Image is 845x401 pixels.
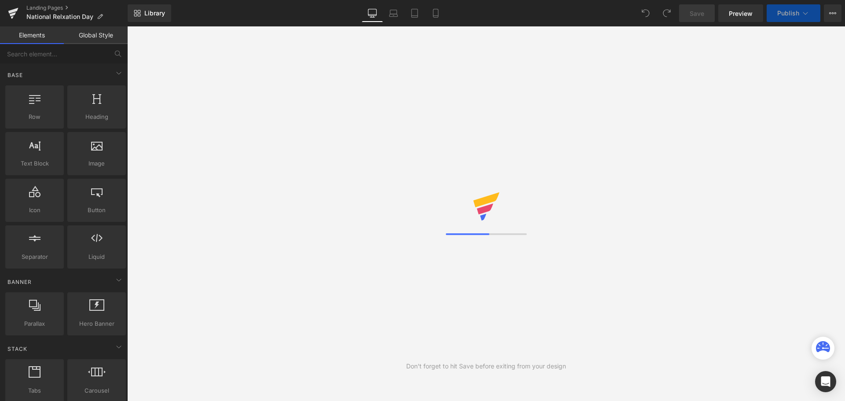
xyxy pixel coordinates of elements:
a: Global Style [64,26,128,44]
span: Row [8,112,61,121]
span: Separator [8,252,61,261]
span: Text Block [8,159,61,168]
span: Hero Banner [70,319,123,328]
a: Landing Pages [26,4,128,11]
button: More [824,4,841,22]
span: Preview [729,9,753,18]
a: New Library [128,4,171,22]
button: Publish [767,4,820,22]
span: Liquid [70,252,123,261]
div: Don't forget to hit Save before exiting from your design [406,361,566,371]
span: Tabs [8,386,61,395]
span: Banner [7,278,33,286]
a: Tablet [404,4,425,22]
button: Undo [637,4,654,22]
a: Laptop [383,4,404,22]
span: Library [144,9,165,17]
button: Redo [658,4,676,22]
span: Save [690,9,704,18]
a: Preview [718,4,763,22]
a: Desktop [362,4,383,22]
span: Publish [777,10,799,17]
a: Mobile [425,4,446,22]
span: Image [70,159,123,168]
span: Button [70,206,123,215]
div: Open Intercom Messenger [815,371,836,392]
span: Parallax [8,319,61,328]
span: Icon [8,206,61,215]
span: Carousel [70,386,123,395]
span: National Relxation Day [26,13,93,20]
span: Stack [7,345,28,353]
span: Base [7,71,24,79]
span: Heading [70,112,123,121]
